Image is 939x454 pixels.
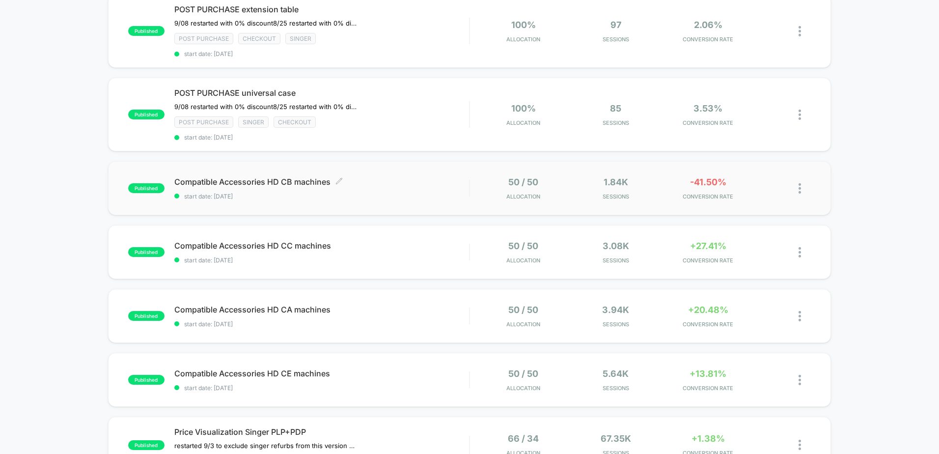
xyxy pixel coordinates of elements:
[799,26,801,36] img: close
[128,440,165,450] span: published
[601,433,631,444] span: 67.35k
[694,20,722,30] span: 2.06%
[572,385,660,392] span: Sessions
[572,257,660,264] span: Sessions
[174,4,469,14] span: POST PURCHASE extension table
[174,320,469,328] span: start date: [DATE]
[508,305,538,315] span: 50 / 50
[603,369,629,379] span: 5.64k
[610,20,621,30] span: 97
[799,375,801,385] img: close
[508,177,538,187] span: 50 / 50
[664,119,752,126] span: CONVERSION RATE
[572,36,660,43] span: Sessions
[174,427,469,437] span: Price Visualization Singer PLP+PDP
[174,241,469,251] span: Compatible Accessories HD CC machines
[128,110,165,119] span: published
[128,26,165,36] span: published
[506,193,540,200] span: Allocation
[174,442,357,450] span: restarted 9/3 to exclude singer refurbs from this version of the test
[174,305,469,314] span: Compatible Accessories HD CA machines
[604,177,628,187] span: 1.84k
[688,305,728,315] span: +20.48%
[128,311,165,321] span: published
[174,116,233,128] span: Post Purchase
[238,33,280,44] span: checkout
[174,384,469,392] span: start date: [DATE]
[174,33,233,44] span: Post Purchase
[690,177,726,187] span: -41.50%
[506,321,540,328] span: Allocation
[664,36,752,43] span: CONVERSION RATE
[506,36,540,43] span: Allocation
[799,183,801,194] img: close
[174,193,469,200] span: start date: [DATE]
[511,20,536,30] span: 100%
[506,119,540,126] span: Allocation
[603,241,629,251] span: 3.08k
[506,257,540,264] span: Allocation
[174,19,357,27] span: 9/08 restarted with 0% discount﻿8/25 restarted with 0% discount due to Laborday promo
[799,311,801,321] img: close
[664,385,752,392] span: CONVERSION RATE
[664,257,752,264] span: CONVERSION RATE
[174,177,469,187] span: Compatible Accessories HD CB machines
[799,440,801,450] img: close
[128,183,165,193] span: published
[691,433,725,444] span: +1.38%
[274,116,316,128] span: checkout
[572,119,660,126] span: Sessions
[128,375,165,385] span: published
[174,50,469,57] span: start date: [DATE]
[572,193,660,200] span: Sessions
[174,256,469,264] span: start date: [DATE]
[506,385,540,392] span: Allocation
[602,305,629,315] span: 3.94k
[174,369,469,378] span: Compatible Accessories HD CE machines
[174,134,469,141] span: start date: [DATE]
[664,193,752,200] span: CONVERSION RATE
[610,103,621,113] span: 85
[508,433,539,444] span: 66 / 34
[128,247,165,257] span: published
[799,247,801,257] img: close
[238,116,269,128] span: Singer
[511,103,536,113] span: 100%
[664,321,752,328] span: CONVERSION RATE
[174,88,469,98] span: POST PURCHASE universal case
[690,369,726,379] span: +13.81%
[285,33,316,44] span: Singer
[572,321,660,328] span: Sessions
[174,103,357,111] span: 9/08 restarted with 0% discount8/25 restarted with 0% discount due to Laborday promo10% off 6% CR...
[508,369,538,379] span: 50 / 50
[508,241,538,251] span: 50 / 50
[693,103,722,113] span: 3.53%
[799,110,801,120] img: close
[690,241,726,251] span: +27.41%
